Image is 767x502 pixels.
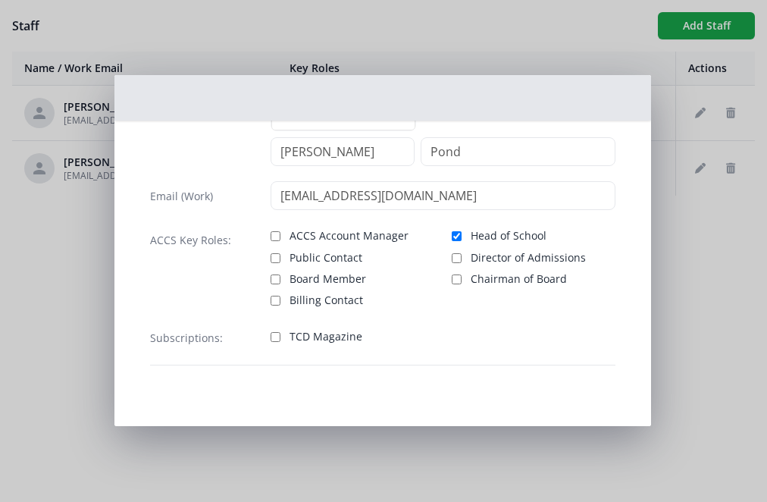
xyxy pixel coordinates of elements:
[471,228,546,243] span: Head of School
[271,137,415,166] input: First Name
[452,253,462,263] input: Director of Admissions
[271,253,280,263] input: Public Contact
[271,296,280,306] input: Billing Contact
[290,293,363,308] span: Billing Contact
[290,271,366,287] span: Board Member
[271,181,616,210] input: contact@site.com
[290,250,362,265] span: Public Contact
[290,228,409,243] span: ACCS Account Manager
[452,275,462,284] input: Chairman of Board
[290,329,362,344] span: TCD Magazine
[271,332,280,342] input: TCD Magazine
[471,250,586,265] span: Director of Admissions
[421,137,615,166] input: Last Name
[150,189,213,204] label: Email (Work)
[150,233,231,248] label: ACCS Key Roles:
[452,231,462,241] input: Head of School
[150,331,223,346] label: Subscriptions:
[271,275,280,284] input: Board Member
[471,271,567,287] span: Chairman of Board
[271,231,280,241] input: ACCS Account Manager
